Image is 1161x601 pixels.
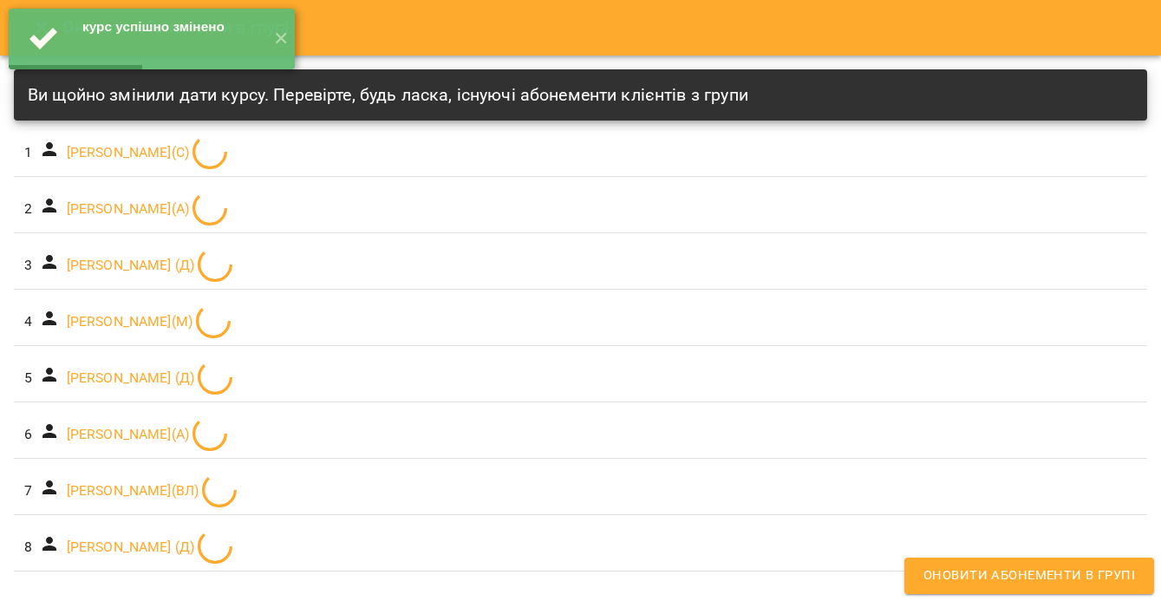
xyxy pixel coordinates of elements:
a: [PERSON_NAME] (Д) [67,539,195,555]
a: [PERSON_NAME](ВЛ) [67,482,199,499]
button: Оновити абонементи в групі [904,558,1154,594]
a: [PERSON_NAME](А) [67,200,189,217]
div: 6 [21,421,36,448]
div: 3 [21,252,36,279]
span: Оновити абонементи в групі [923,565,1135,587]
div: 5 [21,364,36,392]
div: 8 [21,533,36,561]
a: [PERSON_NAME](А) [67,426,189,442]
a: [PERSON_NAME] (Д) [67,257,195,273]
div: 4 [21,308,36,336]
div: 2 [21,195,36,223]
div: 7 [21,477,36,505]
a: [PERSON_NAME] (Д) [67,369,195,386]
h6: Ви щойно змінили дати курсу. Перевірте, будь ласка, існуючі абонементи клієнтів з групи [28,82,748,108]
a: [PERSON_NAME](С) [67,144,189,160]
div: курс успішно змінено [82,17,260,36]
div: 1 [21,139,36,167]
h6: Оновити абонементи в групі [62,14,1140,41]
a: [PERSON_NAME](М) [67,313,192,330]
